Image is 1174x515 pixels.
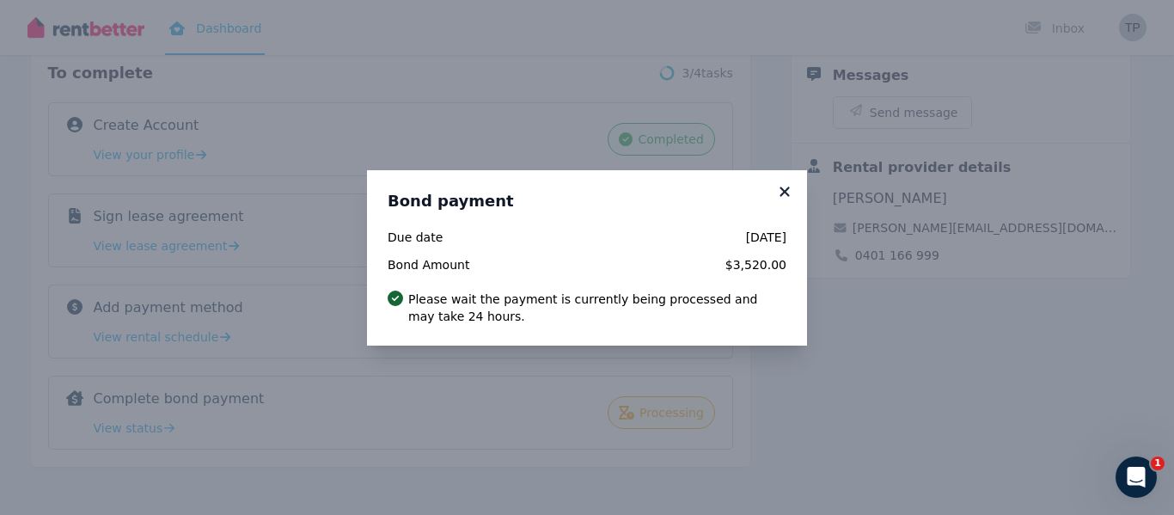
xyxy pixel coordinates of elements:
span: Bond Amount [388,256,507,273]
span: 1 [1151,457,1165,470]
span: [DATE] [517,229,786,246]
span: $3,520.00 [517,256,786,273]
h3: Bond payment [388,191,786,212]
span: Due date [388,229,507,246]
p: Please wait the payment is currently being processed and may take 24 hours. [408,291,786,325]
iframe: Intercom live chat [1116,457,1157,498]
